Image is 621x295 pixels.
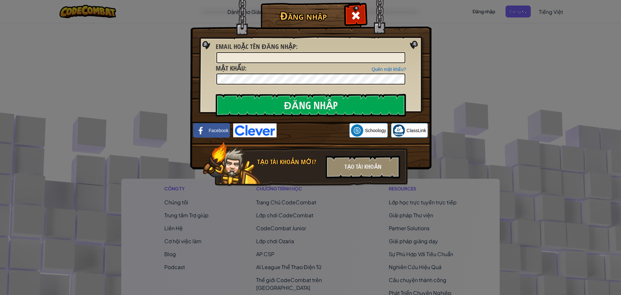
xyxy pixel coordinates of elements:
label: : [216,64,246,73]
div: Tạo tài khoản mới? [257,157,322,167]
span: ClassLink [407,127,426,134]
img: clever-logo-blue.png [233,123,277,137]
div: Tạo tài khoản [326,156,400,178]
img: classlink-logo-small.png [393,124,405,137]
img: schoology.png [351,124,363,137]
span: Mật khẩu [216,64,245,73]
span: Email hoặc tên đăng nhập [216,42,296,51]
input: Đăng nhập [216,94,406,117]
iframe: Nút Đăng nhập bằng Google [277,123,349,138]
a: Quên mật khẩu? [372,67,406,72]
img: facebook_small.png [195,124,207,137]
label: : [216,42,298,51]
span: Facebook [209,127,228,134]
h1: Đăng nhập [262,10,345,21]
span: Schoology [365,127,386,134]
